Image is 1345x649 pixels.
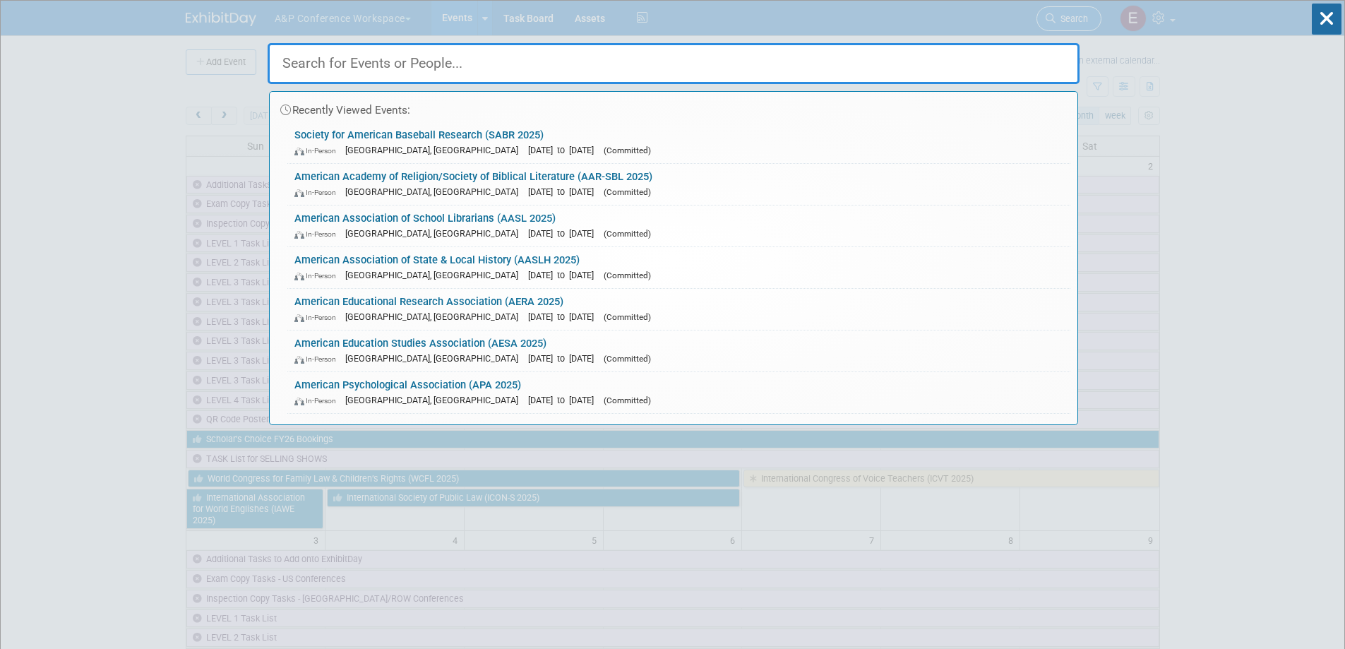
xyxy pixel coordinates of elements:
[604,187,651,197] span: (Committed)
[604,312,651,322] span: (Committed)
[345,270,525,280] span: [GEOGRAPHIC_DATA], [GEOGRAPHIC_DATA]
[287,122,1070,163] a: Society for American Baseball Research (SABR 2025) In-Person [GEOGRAPHIC_DATA], [GEOGRAPHIC_DATA]...
[294,230,342,239] span: In-Person
[528,353,601,364] span: [DATE] to [DATE]
[287,206,1070,246] a: American Association of School Librarians (AASL 2025) In-Person [GEOGRAPHIC_DATA], [GEOGRAPHIC_DA...
[528,186,601,197] span: [DATE] to [DATE]
[294,146,342,155] span: In-Person
[294,396,342,405] span: In-Person
[287,331,1070,371] a: American Education Studies Association (AESA 2025) In-Person [GEOGRAPHIC_DATA], [GEOGRAPHIC_DATA]...
[604,229,651,239] span: (Committed)
[604,395,651,405] span: (Committed)
[345,228,525,239] span: [GEOGRAPHIC_DATA], [GEOGRAPHIC_DATA]
[528,270,601,280] span: [DATE] to [DATE]
[287,247,1070,288] a: American Association of State & Local History (AASLH 2025) In-Person [GEOGRAPHIC_DATA], [GEOGRAPH...
[287,372,1070,413] a: American Psychological Association (APA 2025) In-Person [GEOGRAPHIC_DATA], [GEOGRAPHIC_DATA] [DAT...
[345,145,525,155] span: [GEOGRAPHIC_DATA], [GEOGRAPHIC_DATA]
[294,188,342,197] span: In-Person
[294,355,342,364] span: In-Person
[345,186,525,197] span: [GEOGRAPHIC_DATA], [GEOGRAPHIC_DATA]
[528,145,601,155] span: [DATE] to [DATE]
[268,43,1080,84] input: Search for Events or People...
[604,354,651,364] span: (Committed)
[604,145,651,155] span: (Committed)
[294,313,342,322] span: In-Person
[345,395,525,405] span: [GEOGRAPHIC_DATA], [GEOGRAPHIC_DATA]
[294,271,342,280] span: In-Person
[528,395,601,405] span: [DATE] to [DATE]
[287,164,1070,205] a: American Academy of Religion/Society of Biblical Literature (AAR-SBL 2025) In-Person [GEOGRAPHIC_...
[528,228,601,239] span: [DATE] to [DATE]
[345,311,525,322] span: [GEOGRAPHIC_DATA], [GEOGRAPHIC_DATA]
[604,270,651,280] span: (Committed)
[345,353,525,364] span: [GEOGRAPHIC_DATA], [GEOGRAPHIC_DATA]
[528,311,601,322] span: [DATE] to [DATE]
[287,289,1070,330] a: American Educational Research Association (AERA 2025) In-Person [GEOGRAPHIC_DATA], [GEOGRAPHIC_DA...
[277,92,1070,122] div: Recently Viewed Events:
